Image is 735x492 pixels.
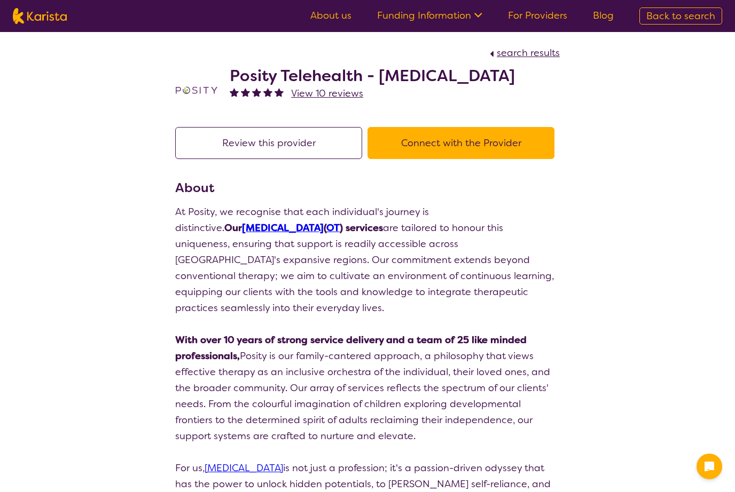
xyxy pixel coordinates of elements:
[367,127,554,159] button: Connect with the Provider
[593,9,614,22] a: Blog
[224,221,383,234] strong: Our ( ) services
[291,85,363,101] a: View 10 reviews
[508,9,567,22] a: For Providers
[646,10,715,22] span: Back to search
[310,9,351,22] a: About us
[175,204,560,316] p: At Posity, we recognise that each individual's journey is distinctive. are tailored to honour thi...
[230,66,515,85] h2: Posity Telehealth - [MEDICAL_DATA]
[497,46,560,59] span: search results
[241,88,250,97] img: fullstar
[242,221,324,234] a: [MEDICAL_DATA]
[230,88,239,97] img: fullstar
[175,127,362,159] button: Review this provider
[377,9,482,22] a: Funding Information
[252,88,261,97] img: fullstar
[639,7,722,25] a: Back to search
[205,462,283,474] a: [MEDICAL_DATA]
[175,332,560,444] p: Posity is our family-cantered approach, a philosophy that views effective therapy as an inclusive...
[175,137,367,149] a: Review this provider
[175,178,560,197] h3: About
[291,87,363,100] span: View 10 reviews
[175,334,527,362] strong: With over 10 years of strong service delivery and a team of 25 like minded professionals,
[367,137,560,149] a: Connect with the Provider
[13,8,67,24] img: Karista logo
[263,88,272,97] img: fullstar
[275,88,284,97] img: fullstar
[175,69,218,112] img: t1bslo80pcylnzwjhndq.png
[487,46,560,59] a: search results
[326,221,340,234] a: OT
